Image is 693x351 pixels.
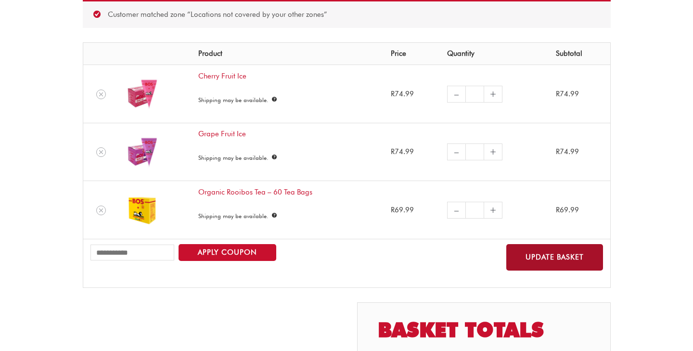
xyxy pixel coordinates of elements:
[126,77,160,111] img: cherry fruit ice
[198,154,271,161] small: Shipping may be available.
[126,135,160,169] img: grape fruit ice
[556,206,560,214] span: R
[384,43,440,65] th: Price
[96,147,106,157] a: Remove Grape Fruit Ice from cart
[447,202,465,219] a: –
[126,193,160,227] img: organic rooibos tea 20 tea bags (copy)
[191,43,384,65] th: Product
[556,147,579,156] bdi: 74.99
[179,244,276,261] button: Apply coupon
[198,188,312,196] a: Organic Rooibos Tea – 60 Tea Bags
[96,206,106,215] a: Remove Organic Rooibos Tea - 60 Tea Bags from cart
[96,90,106,99] a: Remove Cherry Fruit Ice from cart
[447,86,465,103] a: –
[391,90,395,98] span: R
[465,86,484,103] input: Product quantity
[391,90,414,98] bdi: 74.99
[506,244,603,271] button: Update basket
[484,86,502,103] a: +
[447,143,465,160] a: –
[198,212,271,220] small: Shipping may be available.
[484,202,502,219] a: +
[556,147,560,156] span: R
[556,90,579,98] bdi: 74.99
[198,130,246,138] a: Grape Fruit Ice
[465,202,484,219] input: Product quantity
[198,96,271,104] small: Shipping may be available.
[391,206,414,214] bdi: 69.99
[391,206,395,214] span: R
[556,206,579,214] bdi: 69.99
[549,43,610,65] th: Subtotal
[556,90,560,98] span: R
[198,72,246,80] a: Cherry Fruit Ice
[465,143,484,160] input: Product quantity
[391,147,414,156] bdi: 74.99
[440,43,549,65] th: Quantity
[484,143,502,160] a: +
[391,147,395,156] span: R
